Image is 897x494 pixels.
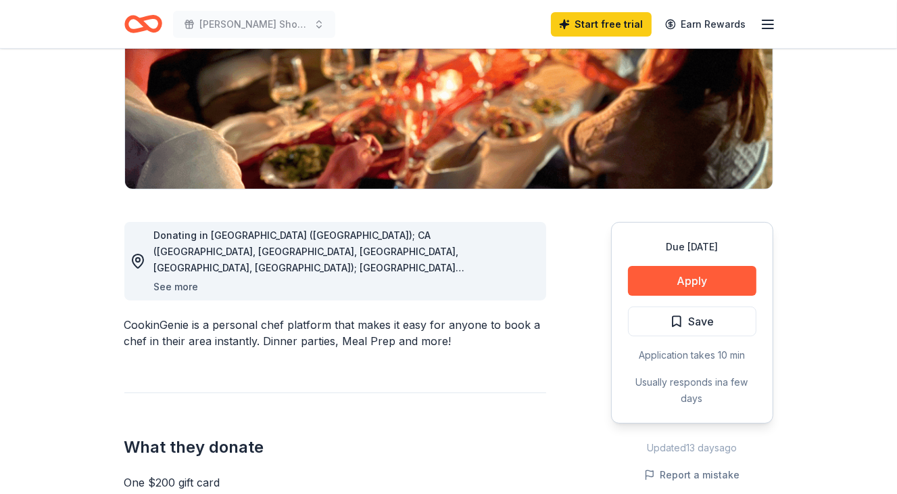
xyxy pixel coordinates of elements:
a: Home [124,8,162,40]
button: Apply [628,266,756,296]
div: Application takes 10 min [628,347,756,363]
div: Updated 13 days ago [611,440,773,456]
div: One $200 gift card [124,474,546,491]
div: Due [DATE] [628,239,756,255]
a: Earn Rewards [657,12,754,37]
div: Usually responds in a few days [628,374,756,407]
span: [PERSON_NAME] Showdown Fishing Tournament [200,16,308,32]
button: Save [628,307,756,336]
a: Start free trial [551,12,652,37]
button: [PERSON_NAME] Showdown Fishing Tournament [173,11,335,38]
button: See more [154,279,199,295]
button: Report a mistake [644,467,740,483]
div: CookinGenie is a personal chef platform that makes it easy for anyone to book a chef in their are... [124,317,546,349]
span: Save [689,313,714,330]
h2: What they donate [124,436,546,458]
